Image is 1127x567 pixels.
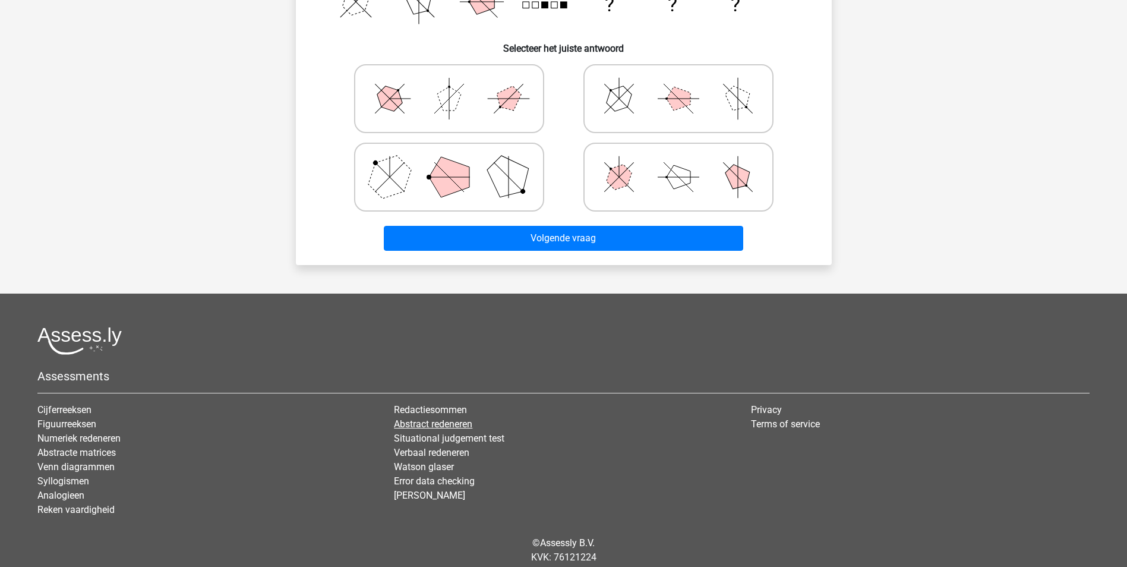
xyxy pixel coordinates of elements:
[384,226,743,251] button: Volgende vraag
[394,475,475,487] a: Error data checking
[751,418,820,430] a: Terms of service
[37,490,84,501] a: Analogieen
[394,418,472,430] a: Abstract redeneren
[394,433,504,444] a: Situational judgement test
[37,475,89,487] a: Syllogismen
[37,404,91,415] a: Cijferreeksen
[37,504,115,515] a: Reken vaardigheid
[37,461,115,472] a: Venn diagrammen
[315,33,813,54] h6: Selecteer het juiste antwoord
[394,490,465,501] a: [PERSON_NAME]
[394,404,467,415] a: Redactiesommen
[394,461,454,472] a: Watson glaser
[394,447,469,458] a: Verbaal redeneren
[37,327,122,355] img: Assessly logo
[540,537,595,549] a: Assessly B.V.
[37,433,121,444] a: Numeriek redeneren
[37,418,96,430] a: Figuurreeksen
[37,369,1090,383] h5: Assessments
[37,447,116,458] a: Abstracte matrices
[751,404,782,415] a: Privacy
